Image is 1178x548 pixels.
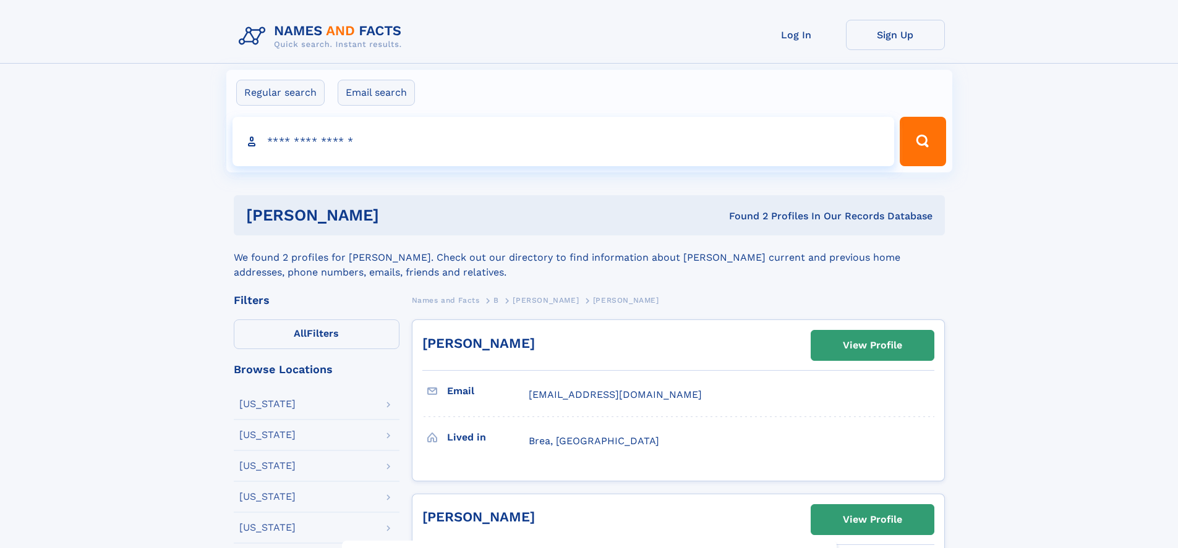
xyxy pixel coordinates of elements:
div: [US_STATE] [239,523,296,533]
div: [US_STATE] [239,399,296,409]
div: Browse Locations [234,364,399,375]
div: [US_STATE] [239,430,296,440]
a: B [493,292,499,308]
span: All [294,327,307,339]
span: [EMAIL_ADDRESS][DOMAIN_NAME] [529,389,702,400]
div: [US_STATE] [239,461,296,471]
span: [PERSON_NAME] [513,296,579,305]
span: [PERSON_NAME] [593,296,659,305]
div: View Profile [843,505,902,534]
span: B [493,296,499,305]
a: [PERSON_NAME] [422,509,535,525]
h3: Lived in [447,427,529,448]
a: View Profile [811,331,934,360]
div: Found 2 Profiles In Our Records Database [554,209,933,223]
div: View Profile [843,331,902,360]
img: Logo Names and Facts [234,20,412,53]
a: Log In [747,20,846,50]
h1: [PERSON_NAME] [246,208,554,223]
input: search input [233,117,895,166]
span: Brea, [GEOGRAPHIC_DATA] [529,435,659,447]
label: Regular search [236,80,325,106]
div: [US_STATE] [239,492,296,502]
a: Sign Up [846,20,945,50]
h3: Email [447,381,529,402]
a: [PERSON_NAME] [513,292,579,308]
button: Search Button [900,117,945,166]
div: We found 2 profiles for [PERSON_NAME]. Check out our directory to find information about [PERSON_... [234,235,945,280]
a: Names and Facts [412,292,480,308]
a: [PERSON_NAME] [422,335,535,351]
label: Email search [338,80,415,106]
a: View Profile [811,505,934,534]
label: Filters [234,319,399,349]
div: Filters [234,295,399,306]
